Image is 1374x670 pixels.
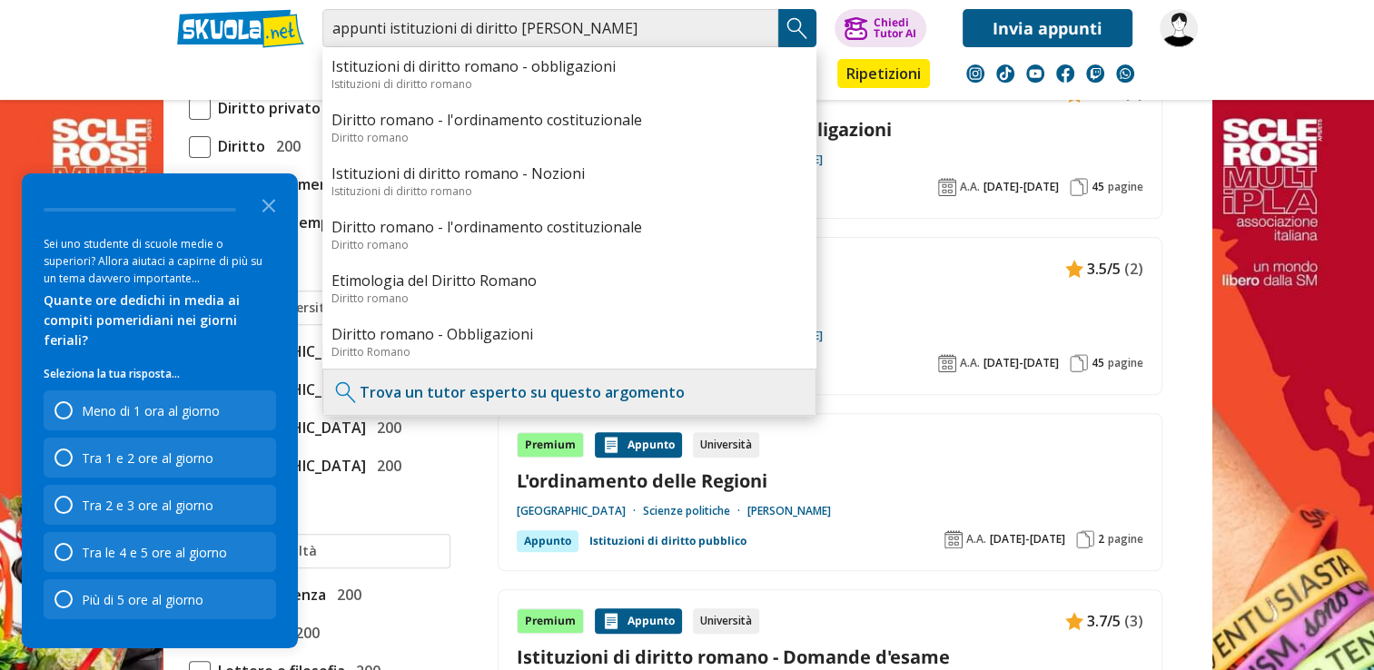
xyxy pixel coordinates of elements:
span: [DATE]-[DATE] [984,180,1059,194]
div: Istituzioni di diritto romano [331,76,807,92]
div: Tra 1 e 2 ore al giorno [44,438,276,478]
span: Diritto commerciale [211,172,358,196]
span: A.A. [960,180,980,194]
a: Ripetizioni [837,59,930,88]
span: A.A. [960,356,980,370]
div: Chiedi Tutor AI [873,17,915,39]
img: Anno accademico [944,530,963,548]
a: L'ordinamento delle Regioni [517,468,1143,493]
div: Diritto romano [331,130,807,145]
img: Pagine [1076,530,1094,548]
input: Cerca appunti, riassunti o versioni [322,9,778,47]
img: Pagine [1070,354,1088,372]
span: 45 [1092,180,1104,194]
img: Salvatore2310 [1160,9,1198,47]
a: Diritto romano - l'ordinamento costituzionale [331,217,807,237]
img: youtube [1026,64,1044,83]
img: Anno accademico [938,354,956,372]
p: Seleziona la tua risposta... [44,365,276,383]
a: Invia appunti [963,9,1132,47]
div: Survey [22,173,298,648]
a: Istituzioni di diritto romano - obbligazioni [331,56,807,76]
span: (3) [1124,609,1143,633]
div: Università [693,432,759,458]
a: Istituzioni di diritto pubblico [589,530,746,552]
img: Appunti contenuto [602,612,620,630]
span: [DATE]-[DATE] [984,356,1059,370]
span: pagine [1108,356,1143,370]
div: Premium [517,432,584,458]
span: 200 [370,416,401,439]
img: tiktok [996,64,1014,83]
span: Diritto [211,134,265,158]
div: Più di 5 ore al giorno [44,579,276,619]
a: Istituzioni di diritto romano - Domande d'esame [517,645,1143,669]
img: WhatsApp [1116,64,1134,83]
span: 3.7/5 [1087,609,1121,633]
a: Diritto romano - l'ordinamento costituzionale [331,110,807,130]
input: Ricerca facoltà [221,542,441,560]
a: Trova un tutor esperto su questo argomento [360,382,685,402]
img: Trova un tutor esperto [332,379,360,406]
button: Close the survey [251,186,287,222]
img: instagram [966,64,984,83]
span: (2) [1124,257,1143,281]
div: Appunto [517,530,578,552]
a: Diritto romano - Obbligazioni [331,324,807,344]
img: Appunti contenuto [1065,612,1083,630]
div: Quante ore dedichi in media ai compiti pomeridiani nei giorni feriali? [44,291,276,350]
span: 200 [288,621,320,645]
div: Tra 2 e 3 ore al giorno [82,497,213,514]
span: Diritto privato [211,96,321,120]
div: Premium [517,608,584,634]
div: Meno di 1 ora al giorno [82,402,220,419]
a: Istituzioni di diritto romano - obbligazioni [517,117,1143,142]
img: Cerca appunti, riassunti o versioni [784,15,811,42]
button: Search Button [778,9,816,47]
span: pagine [1108,532,1143,547]
img: twitch [1086,64,1104,83]
span: 3.5/5 [1087,257,1121,281]
div: Più di 5 ore al giorno [82,591,203,608]
div: Università [693,608,759,634]
div: Appunto [595,608,682,634]
img: Pagine [1070,178,1088,196]
div: Diritto romano [331,237,807,252]
div: Diritto romano [331,291,807,306]
img: facebook [1056,64,1074,83]
span: 2 [1098,532,1104,547]
div: Tra le 4 e 5 ore al giorno [82,544,227,561]
div: Istituzioni di diritto romano [331,183,807,199]
button: ChiediTutor AI [835,9,926,47]
a: [GEOGRAPHIC_DATA] [517,504,643,518]
img: Appunti contenuto [1065,260,1083,278]
span: 45 [1092,356,1104,370]
div: Meno di 1 ora al giorno [44,390,276,430]
div: Diritto Romano [331,344,807,360]
div: Tra 2 e 3 ore al giorno [44,485,276,525]
a: Etimologia del Diritto Romano [331,271,807,291]
a: [PERSON_NAME] [747,504,831,518]
img: Appunti contenuto [602,436,620,454]
span: A.A. [966,532,986,547]
a: Appunti [318,59,400,92]
div: Tra le 4 e 5 ore al giorno [44,532,276,572]
span: 200 [370,454,401,478]
a: Scienze politiche [643,504,747,518]
div: Appunto [595,432,682,458]
div: Tra 1 e 2 ore al giorno [82,449,213,467]
span: [DATE]-[DATE] [990,532,1065,547]
a: Istituzioni di diritto romano [517,292,1143,317]
div: Sei uno studente di scuole medie o superiori? Allora aiutaci a capirne di più su un tema davvero ... [44,235,276,287]
span: 200 [269,134,301,158]
span: pagine [1108,180,1143,194]
img: Anno accademico [938,178,956,196]
a: Istituzioni di diritto romano - Nozioni [331,163,807,183]
span: 200 [330,583,361,606]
